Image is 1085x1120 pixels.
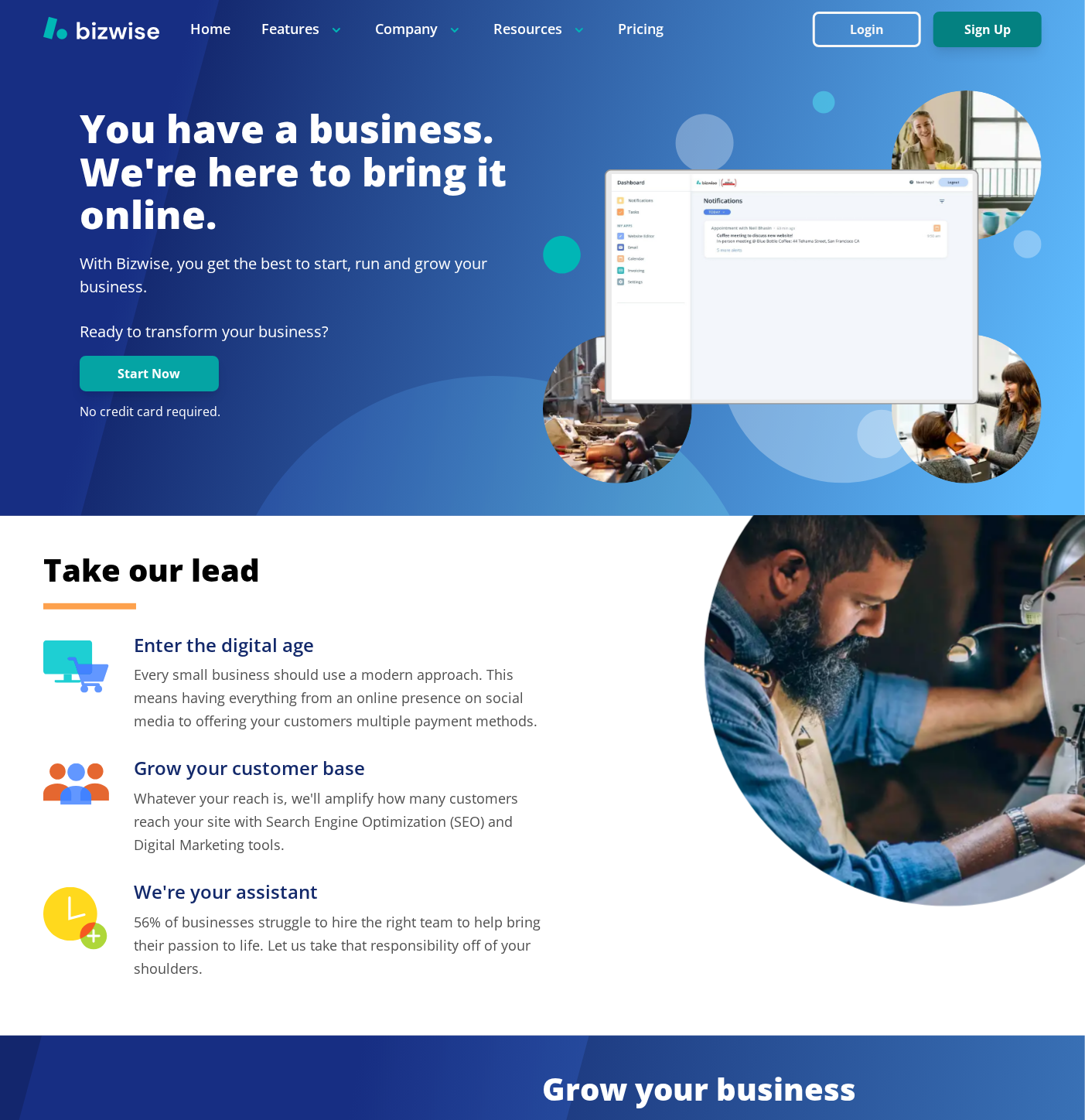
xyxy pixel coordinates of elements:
[134,879,542,905] h3: We're your assistant
[134,663,542,732] p: Every small business should use a modern approach. This means having everything from an online pr...
[80,252,507,299] h2: With Bizwise, you get the best to start, run and grow your business.
[190,19,230,39] a: Home
[43,640,109,693] img: Enter the digital age Icon
[813,22,933,37] a: Login
[43,763,109,805] img: Grow your customer base Icon
[618,19,664,39] a: Pricing
[134,756,542,781] h3: Grow your customer base
[43,16,159,39] img: Bizwise Logo
[43,887,109,951] img: We're your assistant Icon
[933,22,1042,37] a: Sign Up
[375,19,462,39] p: Company
[80,404,507,421] p: No credit card required.
[134,910,542,980] p: 56% of businesses struggle to hire the right team to help bring their passion to life. Let us tak...
[134,787,542,856] p: Whatever your reach is, we'll amplify how many customers reach your site with Search Engine Optim...
[43,549,1042,591] h2: Take our lead
[80,320,507,343] p: Ready to transform your business?
[134,633,542,658] h3: Enter the digital age
[813,12,921,47] button: Login
[543,1068,1042,1110] h2: Grow your business
[933,12,1042,47] button: Sign Up
[80,108,507,237] h1: You have a business. We're here to bring it online.
[80,356,219,391] button: Start Now
[261,19,344,39] p: Features
[493,19,587,39] p: Resources
[80,367,219,381] a: Start Now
